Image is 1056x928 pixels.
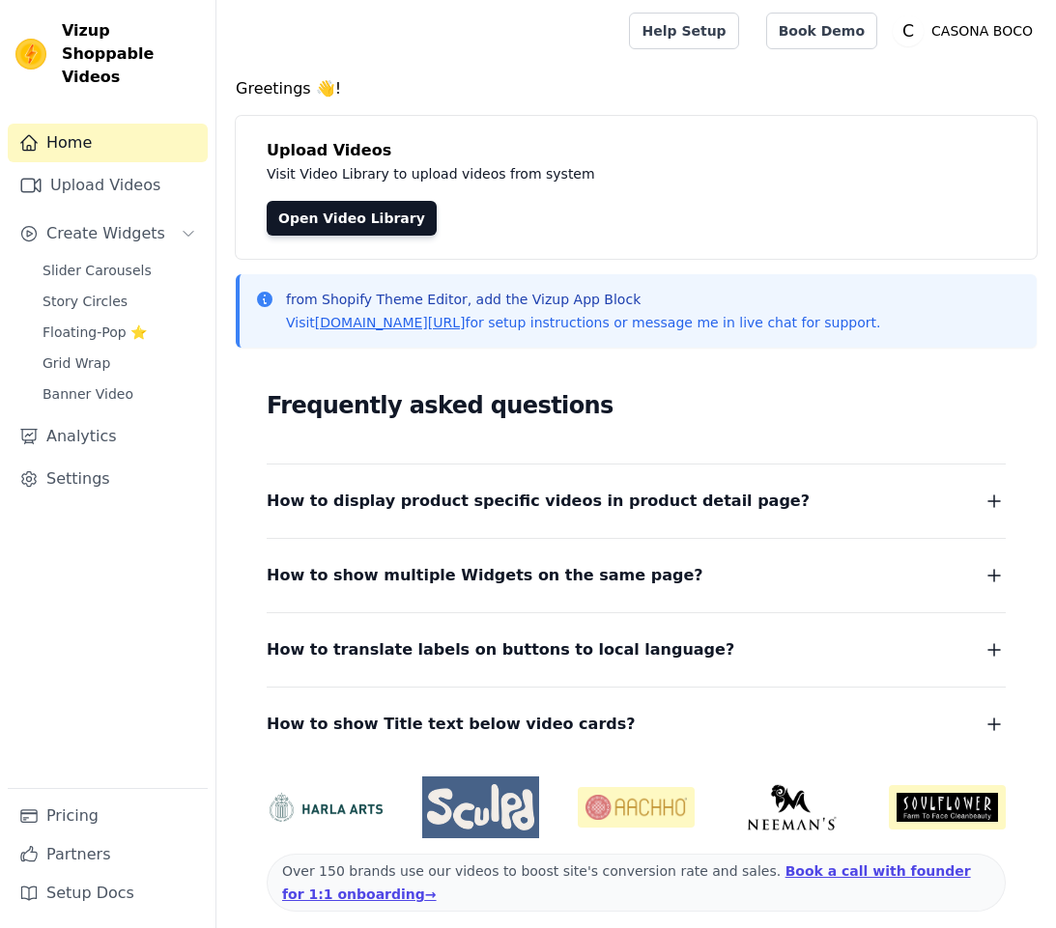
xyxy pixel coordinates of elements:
[15,39,46,70] img: Vizup
[893,14,1041,48] button: C CASONA BOCO
[8,835,208,874] a: Partners
[315,315,466,330] a: [DOMAIN_NAME][URL]
[31,350,208,377] a: Grid Wrap
[267,636,734,663] span: How to translate labels on buttons to local language?
[267,636,1006,663] button: How to translate labels on buttons to local language?
[43,384,133,404] span: Banner Video
[31,257,208,284] a: Slider Carousels
[8,797,208,835] a: Pricing
[236,77,1037,100] h4: Greetings 👋!
[267,711,1006,738] button: How to show Title text below video cards?
[267,562,703,589] span: How to show multiple Widgets on the same page?
[46,222,165,245] span: Create Widgets
[8,124,208,162] a: Home
[43,323,147,342] span: Floating-Pop ⭐
[8,460,208,498] a: Settings
[286,290,880,309] p: from Shopify Theme Editor, add the Vizup App Block
[267,488,810,515] span: How to display product specific videos in product detail page?
[286,313,880,332] p: Visit for setup instructions or message me in live chat for support.
[8,417,208,456] a: Analytics
[31,288,208,315] a: Story Circles
[282,863,971,902] a: Book a call with founder for 1:1 onboarding
[267,711,636,738] span: How to show Title text below video cards?
[267,562,1006,589] button: How to show multiple Widgets on the same page?
[43,261,152,280] span: Slider Carousels
[8,166,208,205] a: Upload Videos
[902,21,914,41] text: C
[62,19,200,89] span: Vizup Shoppable Videos
[8,214,208,253] button: Create Widgets
[733,784,850,830] img: Neeman's
[766,13,877,49] a: Book Demo
[43,353,110,373] span: Grid Wrap
[267,201,437,236] a: Open Video Library
[889,785,1006,829] img: Soulflower
[267,386,1006,425] h2: Frequently asked questions
[629,13,738,49] a: Help Setup
[8,874,208,913] a: Setup Docs
[267,488,1006,515] button: How to display product specific videos in product detail page?
[267,792,384,823] img: HarlaArts
[422,784,539,830] img: Sculpd US
[43,292,128,311] span: Story Circles
[267,139,1006,162] h4: Upload Videos
[31,319,208,346] a: Floating-Pop ⭐
[924,14,1041,48] p: CASONA BOCO
[267,162,1006,185] p: Visit Video Library to upload videos from system
[578,787,695,828] img: Aachho
[31,380,208,408] a: Banner Video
